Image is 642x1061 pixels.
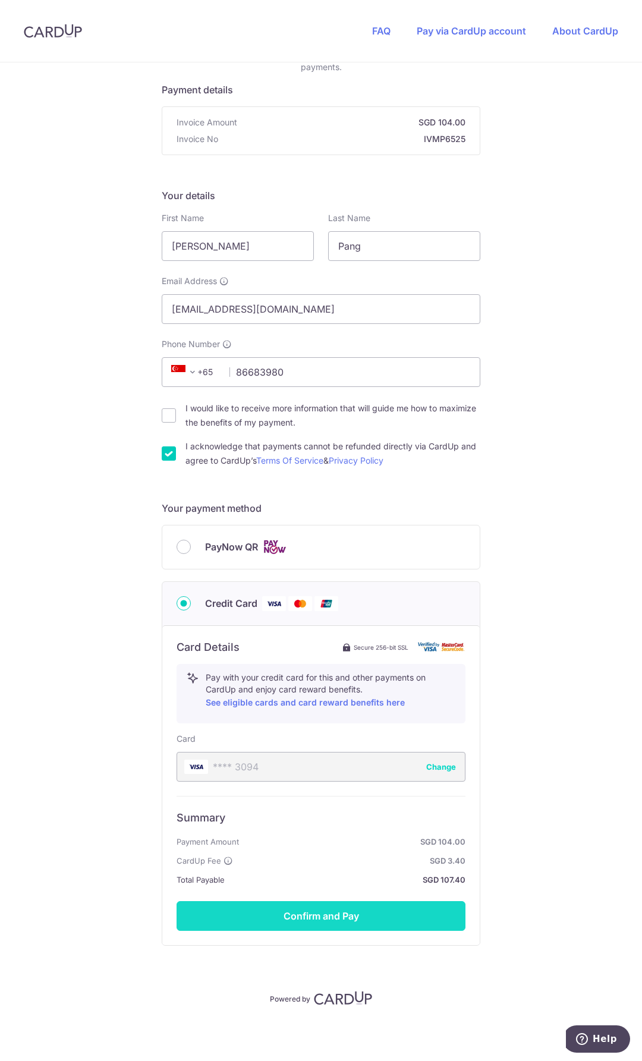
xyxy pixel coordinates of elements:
a: Pay via CardUp account [417,25,526,37]
label: I would like to receive more information that will guide me how to maximize the benefits of my pa... [185,401,480,430]
p: Powered by [270,992,310,1004]
button: Confirm and Pay [177,901,465,931]
strong: IVMP6525 [223,133,465,145]
h5: Your details [162,188,480,203]
a: Terms Of Service [256,455,323,465]
a: See eligible cards and card reward benefits here [206,697,405,707]
span: Email Address [162,275,217,287]
span: Payment Amount [177,835,239,849]
a: FAQ [372,25,391,37]
label: Card [177,733,196,745]
strong: SGD 104.00 [242,117,465,128]
a: Privacy Policy [329,455,383,465]
input: First name [162,231,314,261]
h6: Card Details [177,640,240,654]
span: Invoice Amount [177,117,237,128]
img: Mastercard [288,596,312,611]
img: Union Pay [314,596,338,611]
label: First Name [162,212,204,224]
span: +65 [168,365,221,379]
h5: Payment details [162,83,480,97]
img: Visa [262,596,286,611]
p: Pay with your credit card for this and other payments on CardUp and enjoy card reward benefits. [206,672,455,710]
input: Last name [328,231,480,261]
h5: Your payment method [162,501,480,515]
a: About CardUp [552,25,618,37]
span: +65 [171,365,200,379]
strong: SGD 3.40 [238,854,465,868]
strong: SGD 107.40 [229,873,465,887]
span: Credit Card [205,596,257,610]
img: CardUp [314,991,372,1005]
iframe: Opens a widget where you can find more information [566,1025,630,1055]
label: I acknowledge that payments cannot be refunded directly via CardUp and agree to CardUp’s & [185,439,480,468]
span: PayNow QR [205,540,258,554]
strong: SGD 104.00 [244,835,465,849]
span: Invoice No [177,133,218,145]
input: Email address [162,294,480,324]
img: CardUp [24,24,82,38]
span: Phone Number [162,338,220,350]
button: Change [426,761,456,773]
img: card secure [418,642,465,652]
h6: Summary [177,811,465,825]
span: Total Payable [177,873,225,887]
img: Cards logo [263,540,287,555]
label: Last Name [328,212,370,224]
span: CardUp Fee [177,854,221,868]
div: Credit Card Visa Mastercard Union Pay [177,596,465,611]
span: Secure 256-bit SSL [354,643,408,652]
div: PayNow QR Cards logo [177,540,465,555]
